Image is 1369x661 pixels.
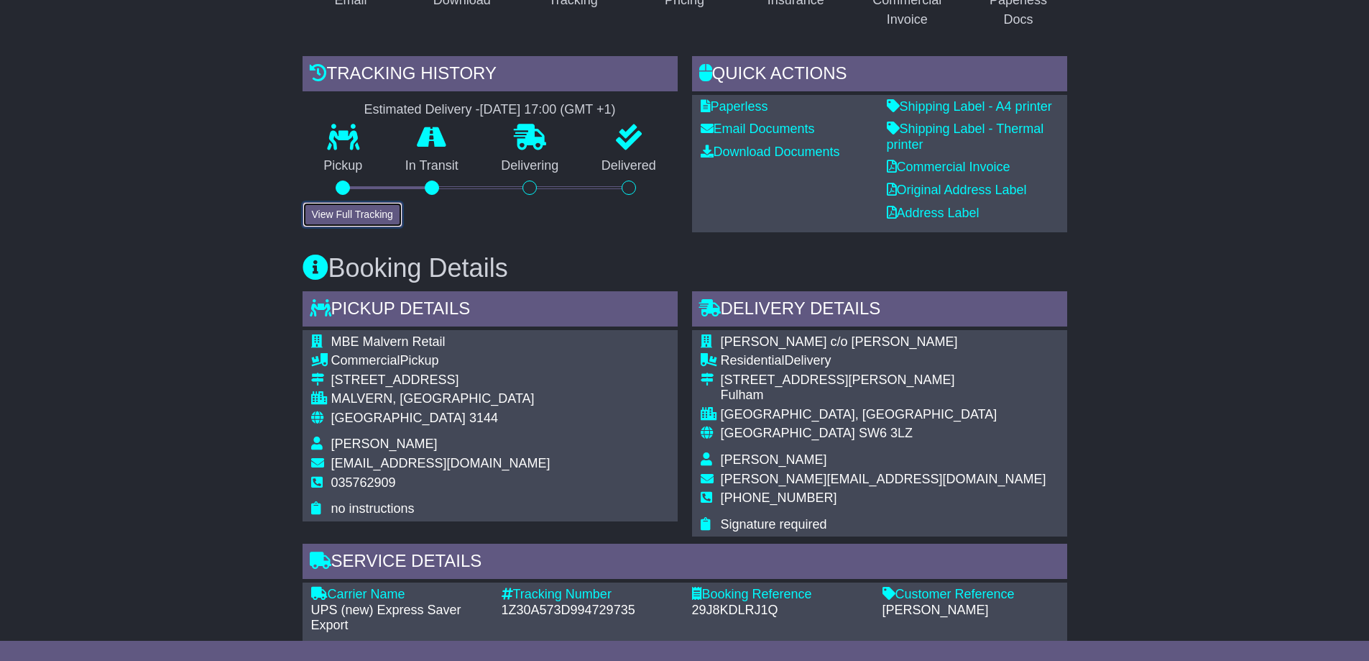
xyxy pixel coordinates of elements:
[331,353,550,369] div: Pickup
[701,99,768,114] a: Paperless
[882,603,1059,619] div: [PERSON_NAME]
[721,407,1046,423] div: [GEOGRAPHIC_DATA], [GEOGRAPHIC_DATA]
[721,491,837,505] span: [PHONE_NUMBER]
[331,334,446,349] span: MBE Malvern Retail
[887,122,1044,152] a: Shipping Label - Thermal printer
[331,353,400,368] span: Commercial
[303,158,384,174] p: Pickup
[331,501,415,516] span: no instructions
[384,158,480,174] p: In Transit
[331,456,550,470] span: [EMAIL_ADDRESS][DOMAIN_NAME]
[721,353,1046,369] div: Delivery
[303,202,402,227] button: View Full Tracking
[502,603,678,619] div: 1Z30A573D994729735
[721,426,855,440] span: [GEOGRAPHIC_DATA]
[721,452,827,467] span: [PERSON_NAME]
[480,158,581,174] p: Delivering
[859,426,913,440] span: SW6 3LZ
[887,183,1027,197] a: Original Address Label
[721,334,958,349] span: [PERSON_NAME] c/o [PERSON_NAME]
[692,587,868,603] div: Booking Reference
[721,373,1046,388] div: [STREET_ADDRESS][PERSON_NAME]
[701,122,815,136] a: Email Documents
[331,373,550,388] div: [STREET_ADDRESS]
[469,411,498,425] span: 3144
[331,391,550,407] div: MALVERN, [GEOGRAPHIC_DATA]
[701,145,840,159] a: Download Documents
[887,160,1010,174] a: Commercial Invoice
[721,353,785,368] span: Residential
[480,102,616,118] div: [DATE] 17:00 (GMT +1)
[692,291,1067,330] div: Delivery Details
[303,544,1067,583] div: Service Details
[331,437,438,451] span: [PERSON_NAME]
[882,587,1059,603] div: Customer Reference
[331,411,466,425] span: [GEOGRAPHIC_DATA]
[502,587,678,603] div: Tracking Number
[887,206,979,220] a: Address Label
[303,102,678,118] div: Estimated Delivery -
[303,291,678,330] div: Pickup Details
[580,158,678,174] p: Delivered
[311,603,487,634] div: UPS (new) Express Saver Export
[721,517,827,532] span: Signature required
[303,254,1067,283] h3: Booking Details
[311,587,487,603] div: Carrier Name
[887,99,1052,114] a: Shipping Label - A4 printer
[692,56,1067,95] div: Quick Actions
[721,388,1046,404] div: Fulham
[303,56,678,95] div: Tracking history
[692,603,868,619] div: 29J8KDLRJ1Q
[721,472,1046,486] span: [PERSON_NAME][EMAIL_ADDRESS][DOMAIN_NAME]
[331,475,396,490] span: 035762909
